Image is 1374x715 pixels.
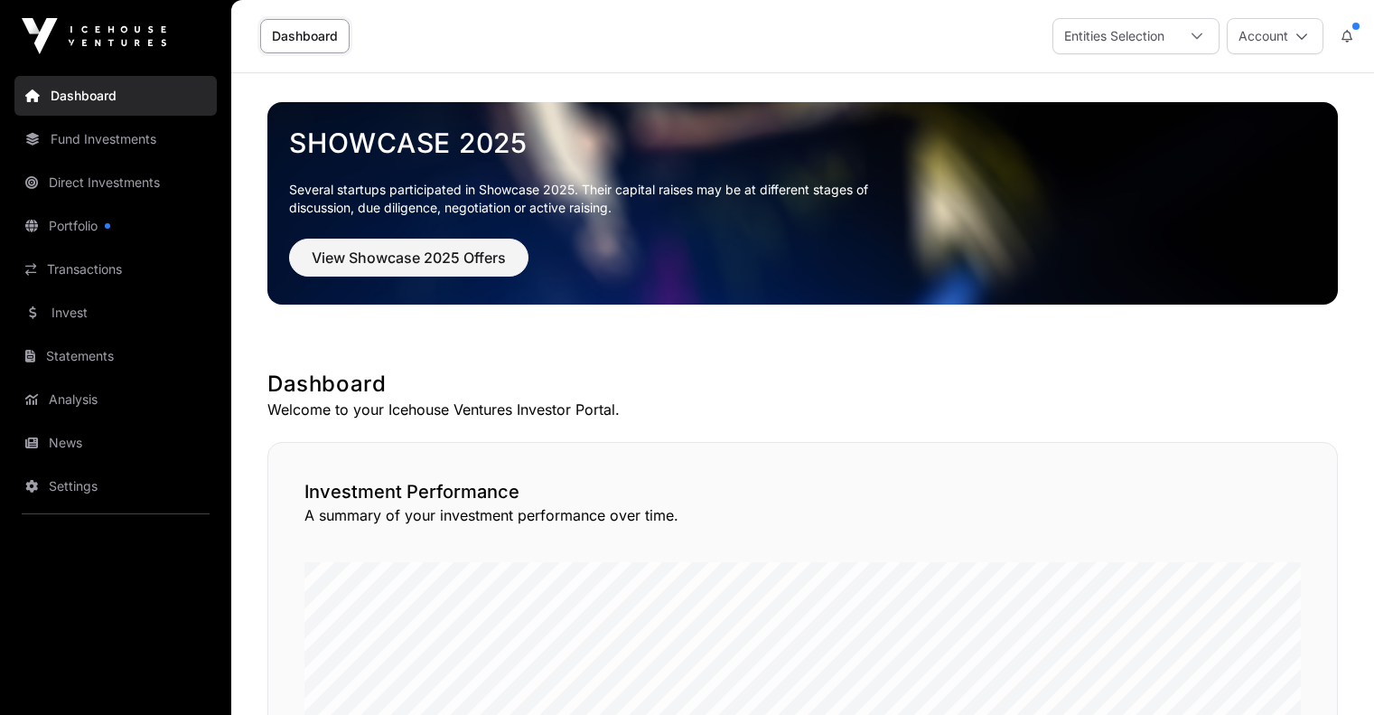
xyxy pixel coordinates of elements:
h1: Dashboard [267,370,1338,399]
a: Fund Investments [14,119,217,159]
a: Showcase 2025 [289,127,1316,159]
a: Statements [14,336,217,376]
p: Several startups participated in Showcase 2025. Their capital raises may be at different stages o... [289,181,896,217]
a: Dashboard [260,19,350,53]
div: Entities Selection [1053,19,1175,53]
p: Welcome to your Icehouse Ventures Investor Portal. [267,399,1338,420]
h2: Investment Performance [304,479,1301,504]
a: Direct Investments [14,163,217,202]
a: Transactions [14,249,217,289]
a: Invest [14,293,217,333]
a: Dashboard [14,76,217,116]
button: View Showcase 2025 Offers [289,239,528,277]
img: Icehouse Ventures Logo [22,18,166,54]
a: News [14,423,217,463]
img: Showcase 2025 [267,102,1338,305]
a: View Showcase 2025 Offers [289,257,528,275]
a: Portfolio [14,206,217,246]
button: Account [1227,18,1323,54]
a: Analysis [14,380,217,419]
span: View Showcase 2025 Offers [312,247,506,268]
p: A summary of your investment performance over time. [304,504,1301,526]
a: Settings [14,466,217,506]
